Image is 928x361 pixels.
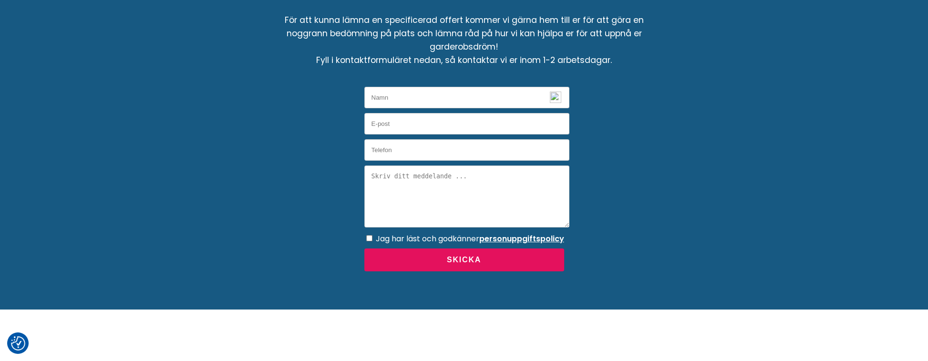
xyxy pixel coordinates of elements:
[278,13,650,67] p: För att kunna lämna en specificerad offert kommer vi gärna hem till er för att göra en noggrann b...
[479,233,564,244] a: personuppgiftspolicy
[550,92,561,103] img: npw-badge-icon-locked.svg
[11,336,25,351] button: Samtyckesinställningar
[364,248,564,272] button: Skicka
[364,139,569,161] input: Telefon
[364,113,569,134] input: E-post
[364,87,569,108] input: Namn
[376,233,564,244] label: Jag har läst och godkänner
[11,336,25,351] img: Revisit consent button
